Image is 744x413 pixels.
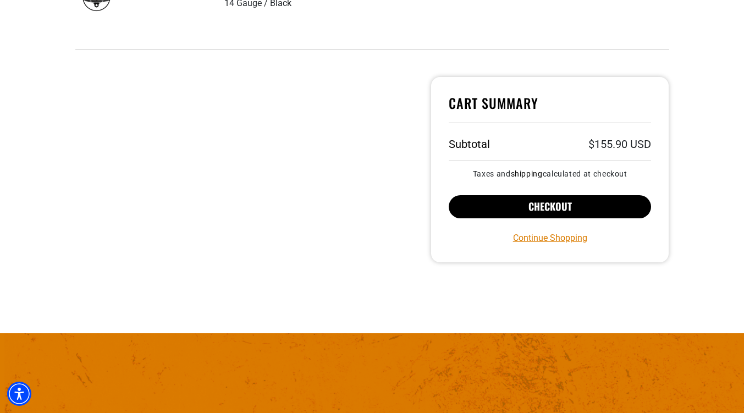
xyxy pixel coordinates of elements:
[449,95,652,123] h4: Cart Summary
[449,195,652,218] button: Checkout
[449,170,652,178] small: Taxes and calculated at checkout
[511,169,543,178] a: shipping
[588,139,651,150] p: $155.90 USD
[449,139,490,150] h3: Subtotal
[7,382,31,406] div: Accessibility Menu
[513,232,587,245] a: Continue Shopping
